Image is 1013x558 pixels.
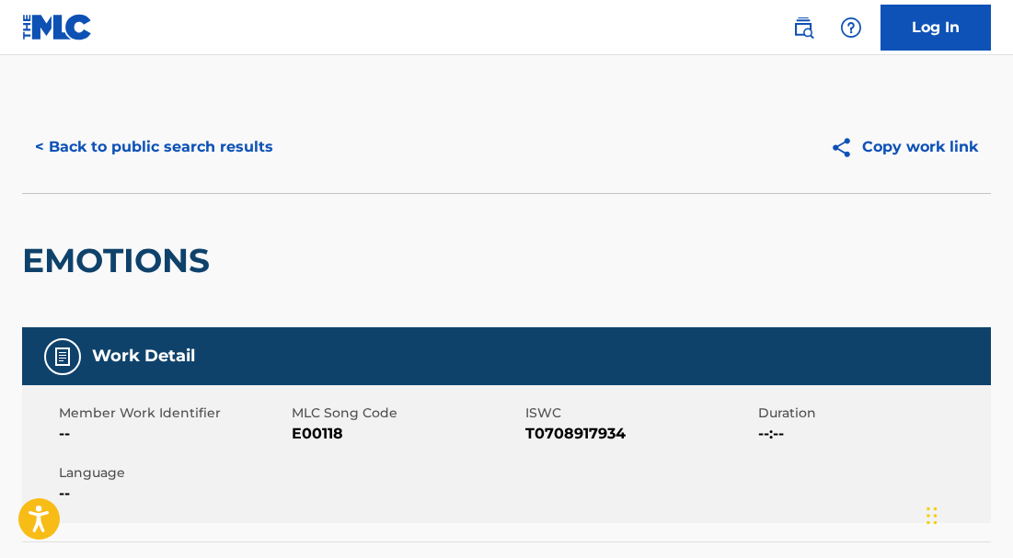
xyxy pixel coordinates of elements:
a: Log In [881,5,991,51]
h5: Work Detail [92,346,195,367]
h2: EMOTIONS [22,240,219,281]
span: ISWC [525,404,754,423]
span: E00118 [292,423,520,445]
iframe: Chat Widget [921,470,1013,558]
button: Copy work link [817,124,991,170]
div: Help [833,9,869,46]
span: T0708917934 [525,423,754,445]
button: < Back to public search results [22,124,286,170]
span: -- [59,423,287,445]
img: Work Detail [52,346,74,368]
div: Drag [927,488,938,543]
span: Member Work Identifier [59,404,287,423]
span: --:-- [758,423,986,445]
span: -- [59,483,287,505]
img: Copy work link [830,136,862,159]
img: help [840,17,862,39]
span: Duration [758,404,986,423]
span: Language [59,463,287,483]
img: MLC Logo [22,14,93,40]
span: MLC Song Code [292,404,520,423]
a: Public Search [785,9,822,46]
img: search [792,17,814,39]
